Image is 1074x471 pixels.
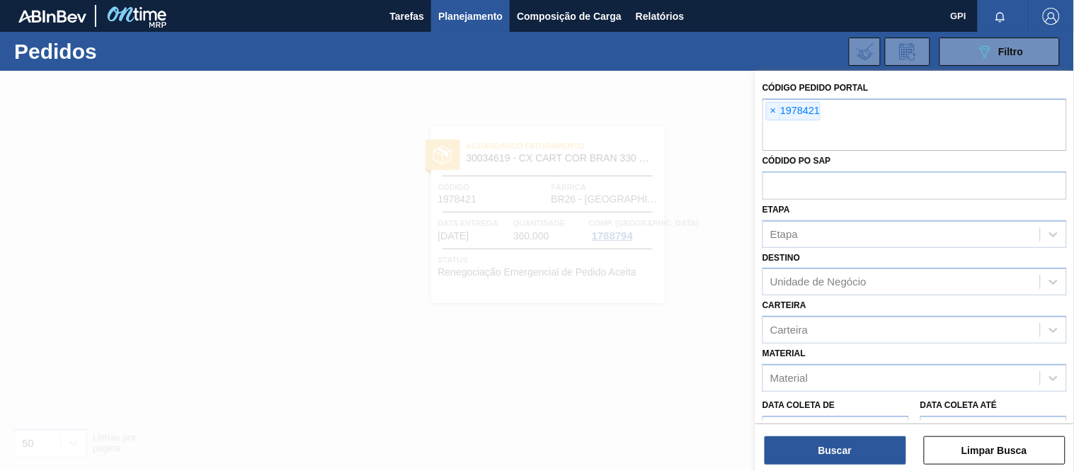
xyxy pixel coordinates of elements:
label: Códido PO SAP [762,156,831,166]
label: Etapa [762,205,790,215]
span: Tarefas [389,8,424,25]
img: TNhmsLtSVTkK8tSr43FrP2fwEKptu5GPRR3wAAAABJRU5ErkJggg== [18,10,86,23]
div: Importar Negociações dos Pedidos [849,38,881,66]
div: 1978421 [766,102,821,120]
span: Filtro [999,46,1024,57]
span: Planejamento [438,8,503,25]
label: Data coleta até [920,400,997,410]
span: Composição de Carga [517,8,622,25]
span: Relatórios [636,8,684,25]
div: Solicitação de Revisão de Pedidos [885,38,930,66]
img: Logout [1043,8,1060,25]
button: Filtro [939,38,1060,66]
label: Material [762,348,806,358]
h1: Pedidos [14,43,217,59]
div: Material [770,372,808,384]
label: Destino [762,253,800,263]
div: Carteira [770,324,808,336]
input: dd/mm/yyyy [920,416,1067,444]
button: Notificações [978,6,1023,26]
label: Carteira [762,300,806,310]
label: Código Pedido Portal [762,83,869,93]
div: Unidade de Negócio [770,276,867,288]
div: Etapa [770,228,798,240]
span: × [767,103,780,120]
label: Data coleta de [762,400,835,410]
input: dd/mm/yyyy [762,416,909,444]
